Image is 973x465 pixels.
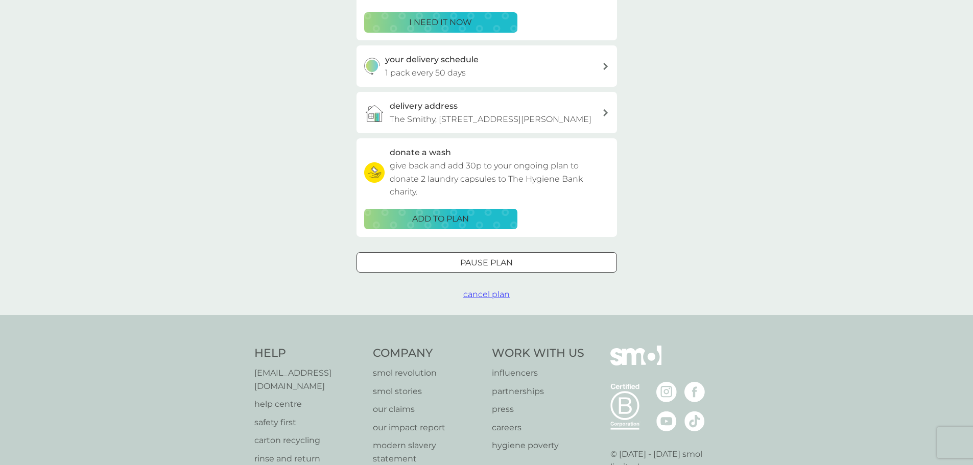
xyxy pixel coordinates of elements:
a: delivery addressThe Smithy, [STREET_ADDRESS][PERSON_NAME] [357,92,617,133]
a: modern slavery statement [373,439,482,465]
h3: donate a wash [390,146,451,159]
button: cancel plan [463,288,510,301]
p: give back and add 30p to your ongoing plan to donate 2 laundry capsules to The Hygiene Bank charity. [390,159,609,199]
span: cancel plan [463,289,510,299]
button: i need it now [364,12,517,33]
a: careers [492,421,584,434]
p: The Smithy, [STREET_ADDRESS][PERSON_NAME] [390,113,591,126]
img: visit the smol Instagram page [656,382,677,402]
a: smol stories [373,385,482,398]
a: hygiene poverty [492,439,584,452]
img: visit the smol Tiktok page [684,411,705,431]
button: your delivery schedule1 pack every 50 days [357,45,617,87]
a: our impact report [373,421,482,434]
a: safety first [254,416,363,429]
button: Pause plan [357,252,617,273]
img: smol [610,346,661,380]
a: smol revolution [373,366,482,380]
img: visit the smol Youtube page [656,411,677,431]
p: Pause plan [460,256,513,270]
a: carton recycling [254,434,363,447]
h4: Help [254,346,363,361]
p: i need it now [409,16,472,29]
h4: Work With Us [492,346,584,361]
a: influencers [492,366,584,380]
p: ADD TO PLAN [412,212,469,226]
a: partnerships [492,385,584,398]
a: our claims [373,403,482,416]
a: [EMAIL_ADDRESS][DOMAIN_NAME] [254,366,363,393]
h3: delivery address [390,100,458,113]
button: ADD TO PLAN [364,209,517,229]
a: help centre [254,398,363,411]
h3: your delivery schedule [385,53,479,66]
p: 1 pack every 50 days [385,66,466,80]
img: visit the smol Facebook page [684,382,705,402]
a: press [492,403,584,416]
h4: Company [373,346,482,361]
